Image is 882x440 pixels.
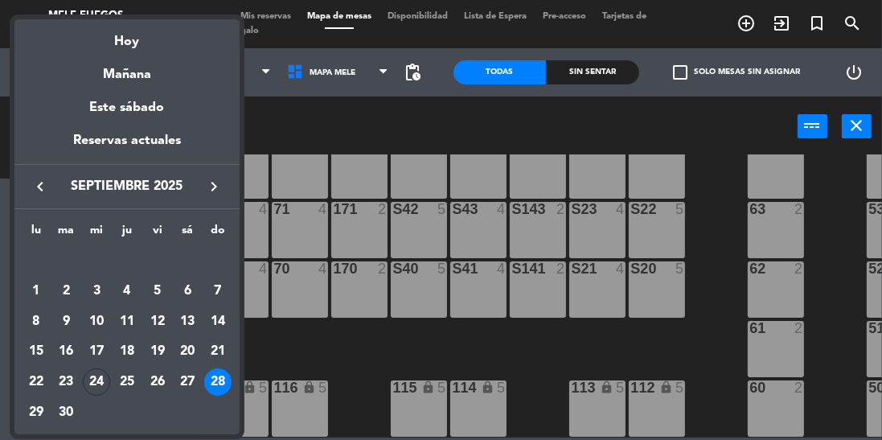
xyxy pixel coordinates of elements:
div: 2 [53,278,80,305]
div: 19 [144,338,171,365]
div: 20 [174,338,201,365]
td: 14 de septiembre de 2025 [203,306,233,337]
div: 17 [83,338,110,365]
div: 24 [83,368,110,396]
td: 4 de septiembre de 2025 [112,276,142,306]
div: 21 [204,338,232,365]
th: viernes [142,221,173,246]
td: 8 de septiembre de 2025 [21,306,51,337]
button: keyboard_arrow_right [199,176,228,197]
div: Reservas actuales [14,130,240,163]
div: 23 [53,368,80,396]
div: 26 [144,368,171,396]
div: 30 [53,399,80,426]
div: 5 [144,278,171,305]
div: 14 [204,308,232,335]
td: 6 de septiembre de 2025 [172,276,203,306]
div: 9 [53,308,80,335]
button: keyboard_arrow_left [26,176,55,197]
td: 10 de septiembre de 2025 [81,306,112,337]
td: 25 de septiembre de 2025 [112,367,142,397]
div: 3 [83,278,110,305]
div: Mañana [14,52,240,85]
td: 23 de septiembre de 2025 [51,367,82,397]
span: septiembre 2025 [55,176,199,197]
td: SEP. [21,246,233,277]
div: 13 [174,308,201,335]
td: 18 de septiembre de 2025 [112,337,142,368]
td: 1 de septiembre de 2025 [21,276,51,306]
div: 11 [113,308,141,335]
div: 15 [23,338,50,365]
td: 20 de septiembre de 2025 [172,337,203,368]
td: 27 de septiembre de 2025 [172,367,203,397]
td: 11 de septiembre de 2025 [112,306,142,337]
th: lunes [21,221,51,246]
div: 8 [23,308,50,335]
td: 26 de septiembre de 2025 [142,367,173,397]
div: 10 [83,308,110,335]
div: Hoy [14,19,240,52]
td: 5 de septiembre de 2025 [142,276,173,306]
i: keyboard_arrow_left [31,177,50,196]
div: Este sábado [14,85,240,130]
div: 18 [113,338,141,365]
div: 25 [113,368,141,396]
td: 2 de septiembre de 2025 [51,276,82,306]
th: martes [51,221,82,246]
td: 28 de septiembre de 2025 [203,367,233,397]
td: 29 de septiembre de 2025 [21,397,51,428]
td: 3 de septiembre de 2025 [81,276,112,306]
div: 29 [23,399,50,426]
td: 12 de septiembre de 2025 [142,306,173,337]
td: 21 de septiembre de 2025 [203,337,233,368]
th: sábado [172,221,203,246]
div: 28 [204,368,232,396]
td: 24 de septiembre de 2025 [81,367,112,397]
td: 15 de septiembre de 2025 [21,337,51,368]
div: 7 [204,278,232,305]
div: 6 [174,278,201,305]
div: 1 [23,278,50,305]
i: keyboard_arrow_right [204,177,224,196]
td: 19 de septiembre de 2025 [142,337,173,368]
td: 13 de septiembre de 2025 [172,306,203,337]
div: 27 [174,368,201,396]
div: 16 [53,338,80,365]
th: jueves [112,221,142,246]
td: 30 de septiembre de 2025 [51,397,82,428]
div: 12 [144,308,171,335]
td: 22 de septiembre de 2025 [21,367,51,397]
div: 4 [113,278,141,305]
td: 16 de septiembre de 2025 [51,337,82,368]
td: 17 de septiembre de 2025 [81,337,112,368]
td: 7 de septiembre de 2025 [203,276,233,306]
th: miércoles [81,221,112,246]
div: 22 [23,368,50,396]
td: 9 de septiembre de 2025 [51,306,82,337]
th: domingo [203,221,233,246]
